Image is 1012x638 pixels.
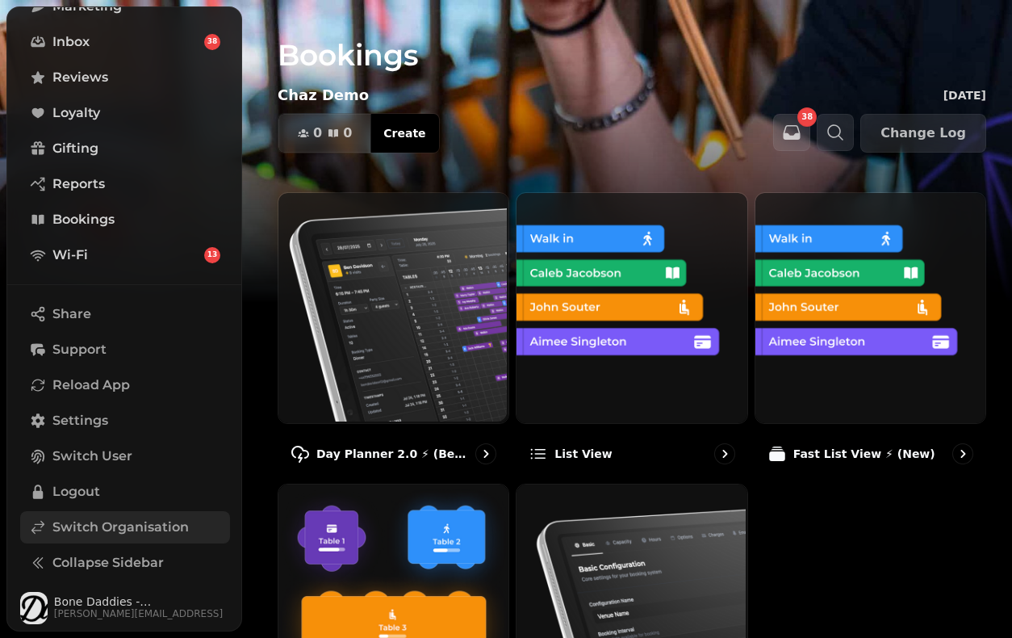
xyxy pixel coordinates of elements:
p: Fast List View ⚡ (New) [793,446,935,462]
img: Day Planner 2.0 ⚡ (Beta) [277,191,507,422]
a: Day Planner 2.0 ⚡ (Beta)Day Planner 2.0 ⚡ (Beta) [278,192,509,477]
span: Share [52,304,91,324]
span: Reviews [52,68,108,87]
a: Bookings [20,204,230,236]
button: Change Log [860,114,986,153]
span: Collapse Sidebar [52,553,164,573]
span: Settings [52,411,108,430]
span: Switch Organisation [52,518,189,537]
span: Loyalty [52,103,100,123]
p: [DATE] [943,87,986,103]
img: List view [515,191,745,422]
span: [PERSON_NAME][EMAIL_ADDRESS] [54,607,230,620]
a: Reviews [20,61,230,94]
svg: go to [955,446,971,462]
button: User avatarBone Daddies - [GEOGRAPHIC_DATA][PERSON_NAME][EMAIL_ADDRESS] [20,592,230,624]
button: Collapse Sidebar [20,547,230,579]
span: Support [52,340,107,359]
p: Chaz Demo [278,84,369,107]
span: Bookings [52,210,115,229]
span: Reports [52,174,105,194]
p: Day Planner 2.0 ⚡ (Beta) [316,446,469,462]
a: Reports [20,168,230,200]
button: Create [370,114,438,153]
span: Bone Daddies - [GEOGRAPHIC_DATA] [54,596,230,607]
img: Fast List View ⚡ (New) [754,191,984,422]
span: Wi-Fi [52,246,88,265]
span: 38 [207,36,218,48]
span: Change Log [880,127,966,140]
a: List viewList view [516,192,747,477]
span: Create [383,128,425,139]
span: Gifting [52,139,98,158]
span: Logout [52,482,100,502]
a: Fast List View ⚡ (New)Fast List View ⚡ (New) [755,192,986,477]
a: Settings [20,405,230,437]
a: Loyalty [20,97,230,129]
span: 0 [343,127,352,140]
span: 38 [801,113,813,121]
button: Share [20,298,230,330]
span: Reload App [52,376,130,395]
span: Switch User [52,447,132,466]
span: Inbox [52,32,90,52]
span: 0 [313,127,322,140]
a: Inbox38 [20,26,230,58]
button: Switch User [20,440,230,472]
button: Support [20,334,230,366]
a: Wi-Fi13 [20,239,230,271]
button: 00 [278,114,371,153]
button: Reload App [20,369,230,401]
img: User avatar [20,592,48,624]
p: List view [554,446,612,462]
svg: go to [478,446,494,462]
a: Gifting [20,132,230,165]
a: Switch Organisation [20,511,230,544]
button: Logout [20,476,230,508]
span: 13 [207,250,218,261]
svg: go to [717,446,733,462]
